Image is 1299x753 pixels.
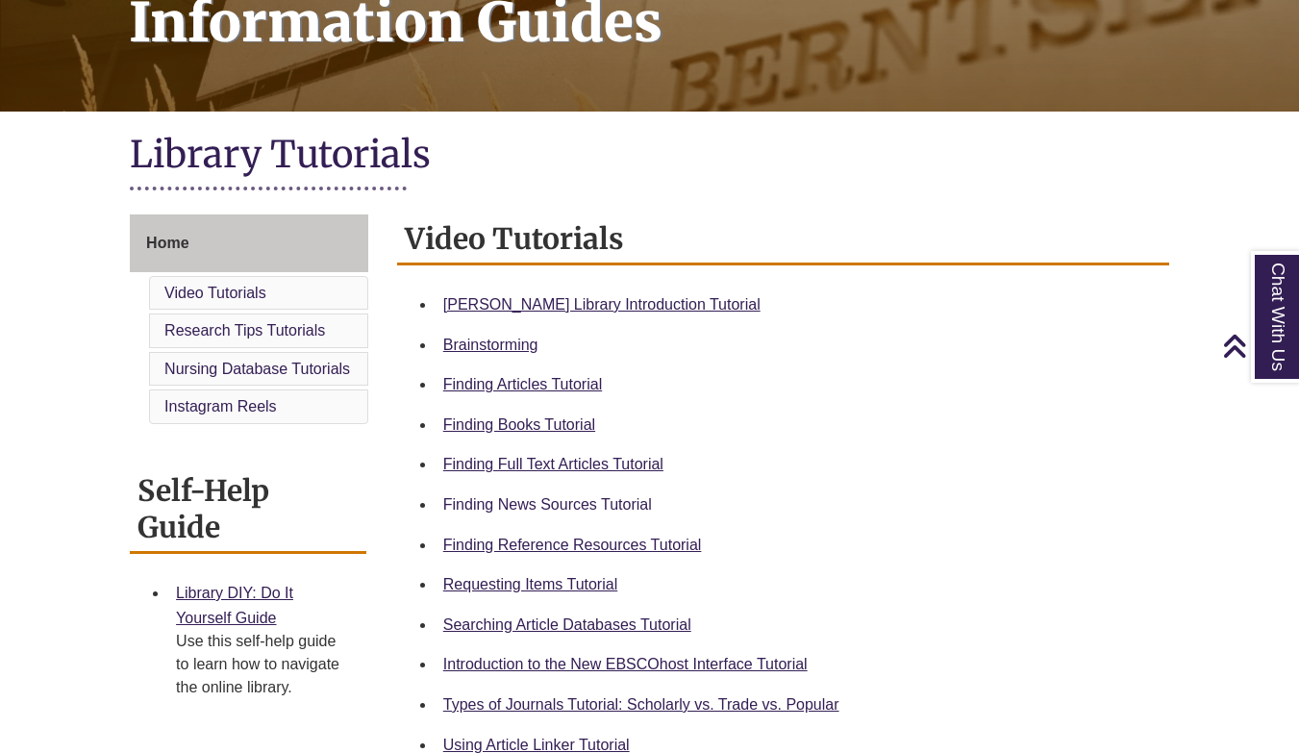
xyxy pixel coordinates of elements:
a: Using Article Linker Tutorial [443,737,630,753]
a: Finding Full Text Articles Tutorial [443,456,663,472]
a: Finding Articles Tutorial [443,376,602,392]
h1: Library Tutorials [130,131,1169,182]
a: Searching Article Databases Tutorial [443,616,691,633]
a: Library DIY: Do It Yourself Guide [176,585,293,626]
a: Home [130,214,368,272]
a: Research Tips Tutorials [164,322,325,339]
a: [PERSON_NAME] Library Introduction Tutorial [443,296,761,313]
a: Finding News Sources Tutorial [443,496,652,513]
a: Back to Top [1222,333,1294,359]
a: Brainstorming [443,337,538,353]
a: Finding Books Tutorial [443,416,595,433]
h2: Video Tutorials [397,214,1169,265]
a: Video Tutorials [164,285,266,301]
div: Guide Page Menu [130,214,368,428]
a: Instagram Reels [164,398,277,414]
span: Home [146,235,188,251]
a: Requesting Items Tutorial [443,576,617,592]
a: Introduction to the New EBSCOhost Interface Tutorial [443,656,808,672]
h2: Self-Help Guide [130,466,366,554]
a: Finding Reference Resources Tutorial [443,537,702,553]
a: Types of Journals Tutorial: Scholarly vs. Trade vs. Popular [443,696,839,713]
a: Nursing Database Tutorials [164,361,350,377]
div: Use this self-help guide to learn how to navigate the online library. [176,630,351,699]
